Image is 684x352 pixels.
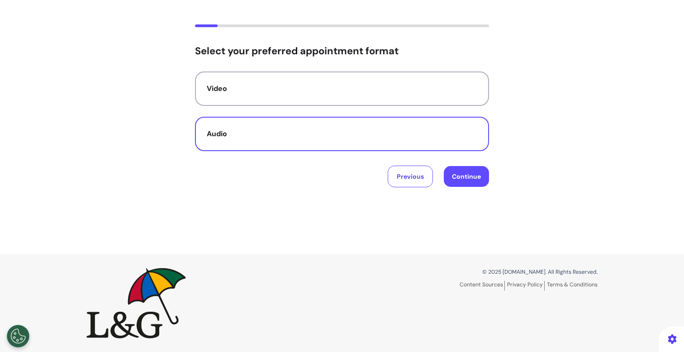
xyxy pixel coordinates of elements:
[195,71,489,106] button: Video
[547,281,598,288] a: Terms & Conditions
[207,83,477,94] div: Video
[86,268,186,338] img: Spectrum.Life logo
[507,281,545,290] a: Privacy Policy
[7,325,29,347] button: Open Preferences
[388,166,433,187] button: Previous
[460,281,505,290] a: Content Sources
[349,268,598,276] p: © 2025 [DOMAIN_NAME]. All Rights Reserved.
[195,45,489,57] h2: Select your preferred appointment format
[207,128,477,139] div: Audio
[444,166,489,187] button: Continue
[195,117,489,151] button: Audio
